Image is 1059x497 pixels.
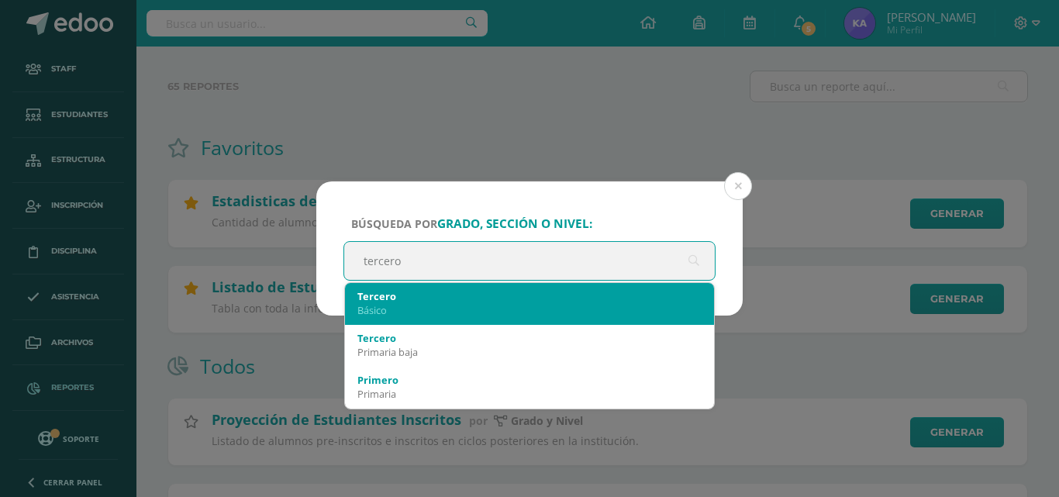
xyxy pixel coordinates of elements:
[357,303,702,317] div: Básico
[357,387,702,401] div: Primaria
[357,331,702,345] div: Tercero
[724,172,752,200] button: Close (Esc)
[344,242,715,280] input: ej. Primero primaria, etc.
[351,216,592,231] span: Búsqueda por
[357,373,702,387] div: Primero
[357,289,702,303] div: Tercero
[357,345,702,359] div: Primaria baja
[437,216,592,232] strong: grado, sección o nivel:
